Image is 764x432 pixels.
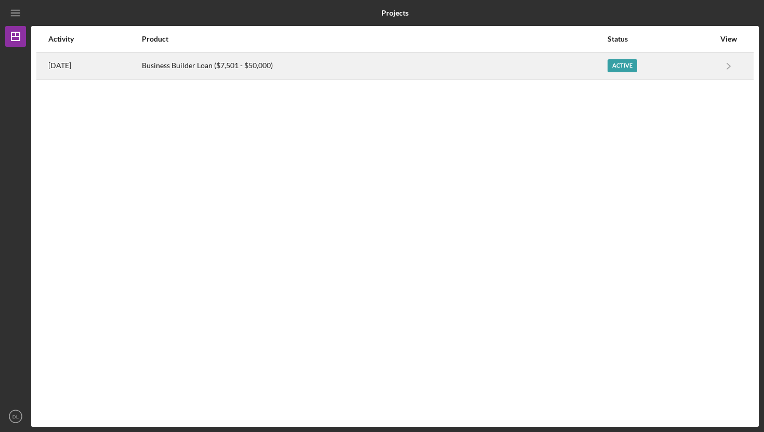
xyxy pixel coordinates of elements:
[48,61,71,70] time: 2025-08-01 02:11
[5,406,26,427] button: DL
[608,35,715,43] div: Status
[608,59,637,72] div: Active
[142,35,607,43] div: Product
[142,53,607,79] div: Business Builder Loan ($7,501 - $50,000)
[48,35,141,43] div: Activity
[12,414,19,420] text: DL
[716,35,742,43] div: View
[381,9,409,17] b: Projects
